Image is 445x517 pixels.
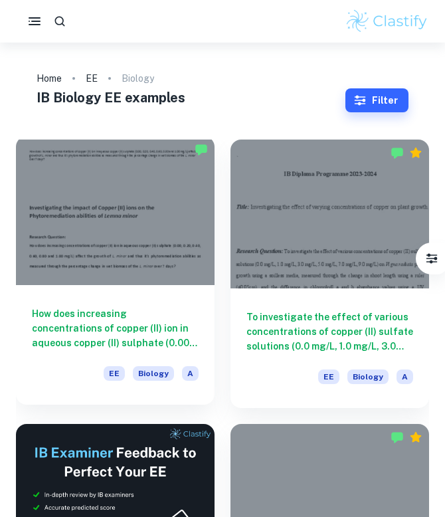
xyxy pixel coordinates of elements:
a: EE [86,69,98,88]
a: How does increasing concentrations of copper (II) ion in aqueous copper (II) sulphate (0.00, 0.20... [16,140,215,408]
img: Marked [391,146,404,159]
span: EE [318,369,339,384]
button: Filter [418,245,445,272]
img: Clastify logo [345,8,429,35]
p: Biology [122,71,154,86]
a: Home [37,69,62,88]
span: EE [104,366,125,381]
a: To investigate the effect of various concentrations of copper (II) sulfate solutions (0.0 mg/L, 1... [230,140,429,408]
span: A [397,369,413,384]
div: Premium [409,146,422,159]
h1: IB Biology EE examples [37,88,345,108]
img: Marked [195,143,208,156]
h6: To investigate the effect of various concentrations of copper (II) sulfate solutions (0.0 mg/L, 1... [246,310,413,354]
span: Biology [133,366,174,381]
div: Premium [409,431,422,444]
span: Biology [347,369,389,384]
h6: How does increasing concentrations of copper (II) ion in aqueous copper (II) sulphate (0.00, 0.20... [32,306,199,350]
span: A [182,366,199,381]
button: Filter [345,88,408,112]
img: Marked [391,431,404,444]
